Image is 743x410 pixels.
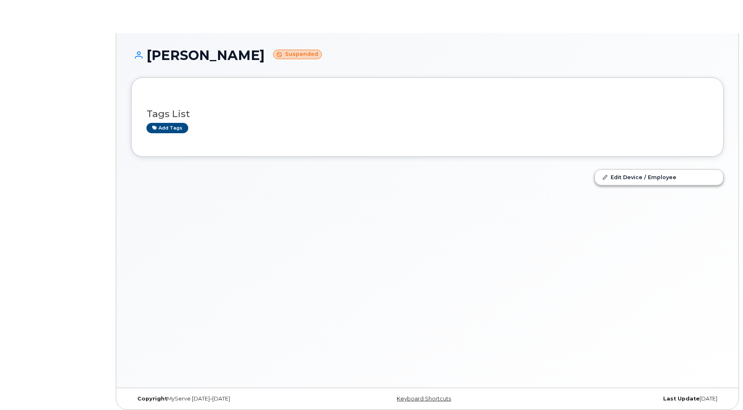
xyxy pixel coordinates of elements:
h3: Tags List [146,109,708,119]
a: Keyboard Shortcuts [397,396,451,402]
h1: [PERSON_NAME] [131,48,724,62]
a: Add tags [146,123,188,133]
a: Edit Device / Employee [595,170,723,185]
div: MyServe [DATE]–[DATE] [131,396,328,402]
strong: Last Update [663,396,700,402]
strong: Copyright [137,396,167,402]
div: [DATE] [526,396,724,402]
small: Suspended [273,50,322,59]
